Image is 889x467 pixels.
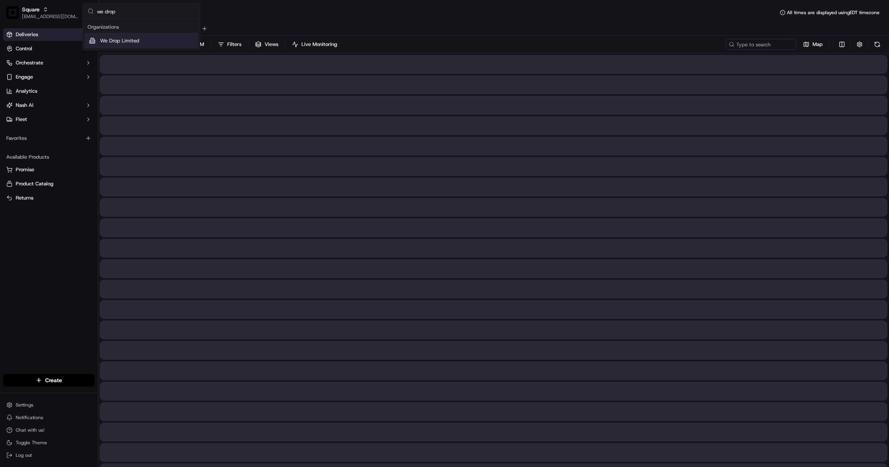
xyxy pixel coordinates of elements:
[8,8,24,24] img: Nash
[812,41,823,48] span: Map
[16,114,60,122] span: Knowledge Base
[6,194,91,201] a: Returns
[3,113,95,126] button: Fleet
[16,427,44,433] span: Chat with us!
[872,39,883,50] button: Refresh
[3,178,95,190] button: Product Catalog
[63,111,129,125] a: 💻API Documentation
[288,39,341,50] button: Live Monitoring
[16,194,33,201] span: Returns
[3,450,95,461] button: Log out
[3,374,95,386] button: Create
[227,41,241,48] span: Filters
[16,45,32,52] span: Control
[20,51,141,59] input: Got a question? Start typing here...
[3,132,95,145] div: Favorites
[214,39,245,50] button: Filters
[787,9,880,16] span: All times are displayed using EDT timezone
[3,42,95,55] button: Control
[16,452,32,458] span: Log out
[16,31,38,38] span: Deliveries
[3,192,95,204] button: Returns
[84,21,198,33] div: Organizations
[3,28,95,41] a: Deliveries
[16,116,27,123] span: Fleet
[3,399,95,410] button: Settings
[6,6,19,19] img: Square
[3,57,95,69] button: Orchestrate
[3,425,95,436] button: Chat with us!
[3,3,81,22] button: SquareSquare[EMAIL_ADDRESS][DOMAIN_NAME]
[726,39,796,50] input: Type to search
[16,88,37,95] span: Analytics
[252,39,282,50] button: Views
[16,180,53,187] span: Product Catalog
[78,134,95,139] span: Pylon
[16,73,33,81] span: Engage
[74,114,126,122] span: API Documentation
[3,412,95,423] button: Notifications
[16,414,43,421] span: Notifications
[27,75,129,83] div: Start new chat
[45,376,62,384] span: Create
[97,4,195,19] input: Search...
[265,41,278,48] span: Views
[16,166,34,173] span: Promise
[8,75,22,90] img: 1736555255976-a54dd68f-1ca7-489b-9aae-adbdc363a1c4
[3,437,95,448] button: Toggle Theme
[100,37,139,44] span: We Drop Limited
[16,440,47,446] span: Toggle Theme
[3,99,95,112] button: Nash AI
[16,59,43,66] span: Orchestrate
[16,102,33,109] span: Nash AI
[3,151,95,163] div: Available Products
[3,85,95,97] a: Analytics
[22,5,40,13] button: Square
[8,32,143,44] p: Welcome 👋
[55,133,95,139] a: Powered byPylon
[22,13,78,20] button: [EMAIL_ADDRESS][DOMAIN_NAME]
[6,180,91,187] a: Product Catalog
[133,78,143,87] button: Start new chat
[8,115,14,121] div: 📗
[5,111,63,125] a: 📗Knowledge Base
[3,163,95,176] button: Promise
[66,115,73,121] div: 💻
[27,83,99,90] div: We're available if you need us!
[3,71,95,83] button: Engage
[83,20,200,50] div: Suggestions
[800,39,826,50] button: Map
[6,166,91,173] a: Promise
[301,41,337,48] span: Live Monitoring
[16,402,33,408] span: Settings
